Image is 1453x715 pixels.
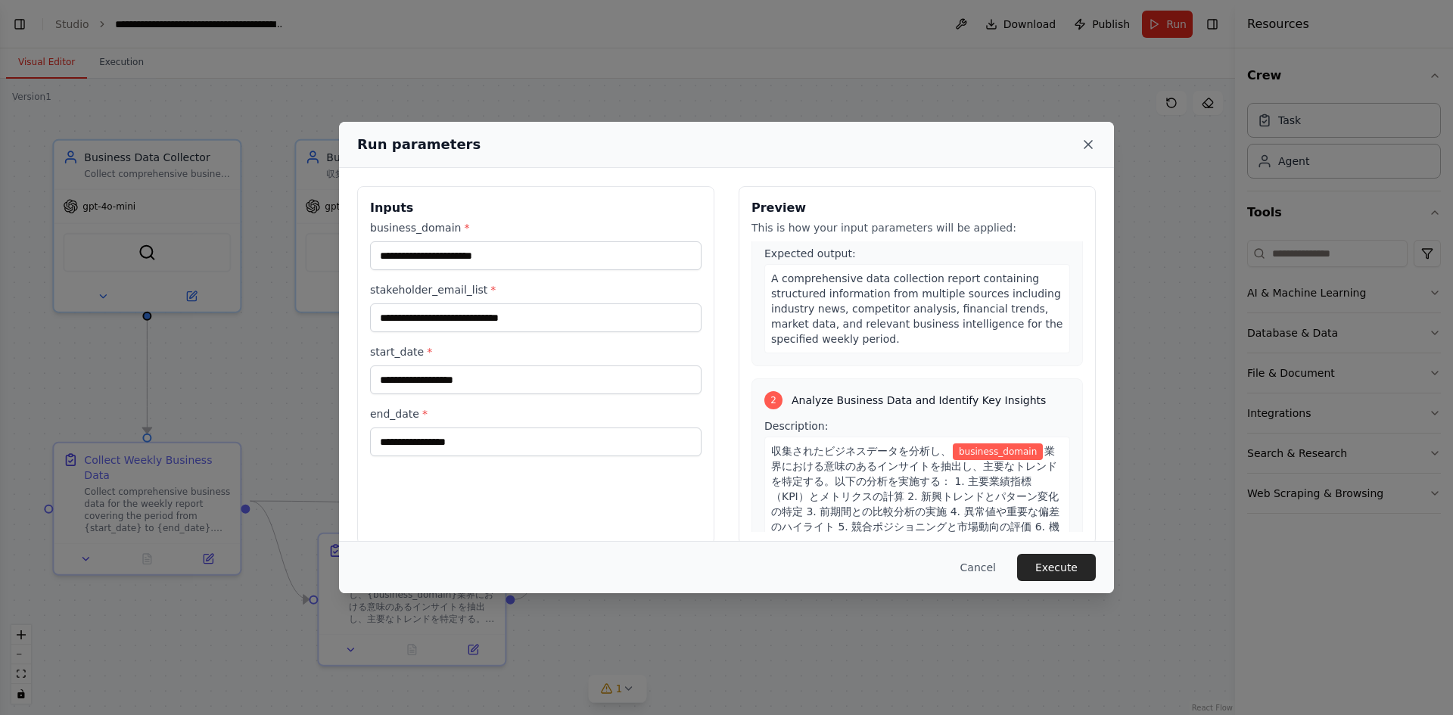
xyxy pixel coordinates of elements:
button: Execute [1017,554,1096,581]
span: 収集されたビジネスデータを分析し、 [771,445,951,457]
label: business_domain [370,220,702,235]
span: Expected output: [764,247,856,260]
div: 2 [764,391,783,409]
span: Variable: business_domain [953,443,1043,460]
h2: Run parameters [357,134,481,155]
button: Cancel [948,554,1008,581]
label: end_date [370,406,702,421]
label: start_date [370,344,702,359]
span: Description: [764,420,828,432]
span: Analyze Business Data and Identify Key Insights [792,393,1046,408]
p: This is how your input parameters will be applied: [751,220,1083,235]
h3: Preview [751,199,1083,217]
label: stakeholder_email_list [370,282,702,297]
span: A comprehensive data collection report containing structured information from multiple sources in... [771,272,1063,345]
h3: Inputs [370,199,702,217]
